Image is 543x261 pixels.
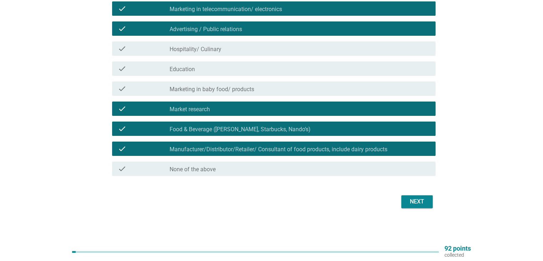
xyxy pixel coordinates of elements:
label: Education [170,66,195,73]
label: Food & Beverage ([PERSON_NAME], Starbucks, Nando’s) [170,126,311,133]
i: check [118,84,126,93]
button: Next [401,195,433,208]
label: Market research [170,106,210,113]
i: check [118,104,126,113]
i: check [118,144,126,153]
div: Next [407,197,427,206]
p: collected [444,252,471,258]
i: check [118,64,126,73]
i: check [118,164,126,173]
label: None of the above [170,166,216,173]
label: Advertising / Public relations [170,26,242,33]
label: Marketing in telecommunication/ electronics [170,6,282,13]
label: Hospitality/ Culinary [170,46,221,53]
label: Marketing in baby food/ products [170,86,254,93]
i: check [118,124,126,133]
label: Manufacturer/Distributor/Retailer/ Consultant of food products, include dairy products [170,146,387,153]
p: 92 points [444,245,471,252]
i: check [118,44,126,53]
i: check [118,24,126,33]
i: check [118,4,126,13]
